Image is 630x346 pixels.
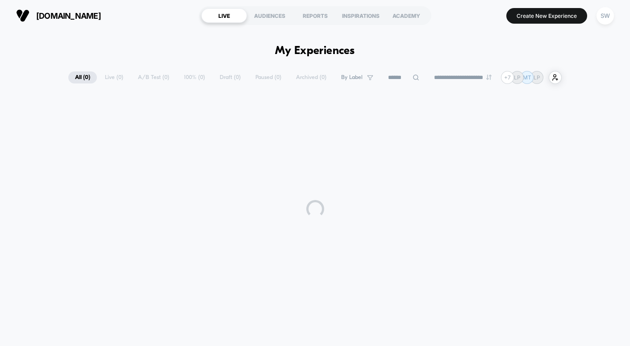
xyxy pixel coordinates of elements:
div: ACADEMY [384,8,429,23]
span: All ( 0 ) [68,71,97,83]
h1: My Experiences [275,45,355,58]
span: By Label [341,74,363,81]
img: end [486,75,492,80]
div: INSPIRATIONS [338,8,384,23]
div: + 7 [501,71,514,84]
button: SW [594,7,617,25]
button: [DOMAIN_NAME] [13,8,104,23]
div: REPORTS [292,8,338,23]
div: LIVE [201,8,247,23]
img: Visually logo [16,9,29,22]
p: MT [523,74,531,81]
button: Create New Experience [506,8,587,24]
p: LP [514,74,521,81]
span: [DOMAIN_NAME] [36,11,101,21]
div: SW [597,7,614,25]
div: AUDIENCES [247,8,292,23]
p: LP [534,74,540,81]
